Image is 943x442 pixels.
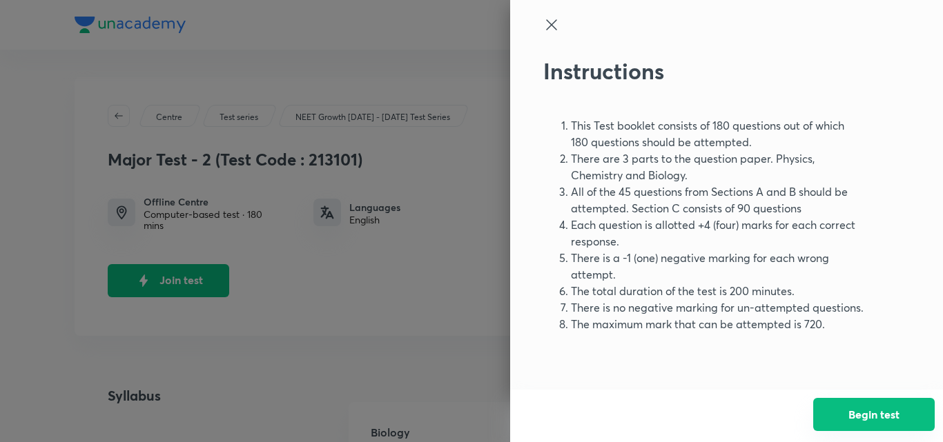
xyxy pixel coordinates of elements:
li: The maximum mark that can be attempted is 720. [571,316,864,332]
li: All of the 45 questions from Sections A and B should be attempted. Section C consists of 90 quest... [571,183,864,217]
li: This Test booklet consists of 180 questions out of which 180 questions should be attempted. [571,117,864,150]
button: Begin test [813,398,935,431]
li: There is a -1 (one) negative marking for each wrong attempt. [571,250,864,283]
li: The total duration of the test is 200 minutes. [571,283,864,299]
h2: Instructions [543,58,864,84]
li: There is no negative marking for un-attempted questions. [571,299,864,316]
li: Each question is allotted +4 (four) marks for each correct response. [571,217,864,250]
li: There are 3 parts to the question paper. Physics, Chemistry and Biology. [571,150,864,183]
